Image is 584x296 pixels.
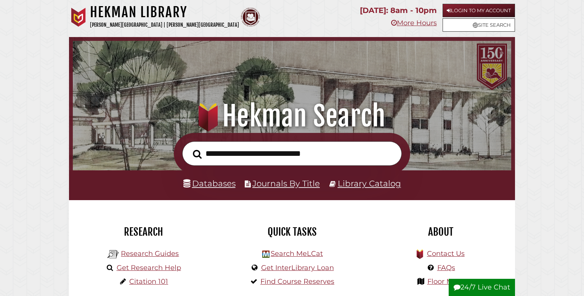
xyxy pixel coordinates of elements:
a: Citation 101 [129,277,168,286]
h2: Quick Tasks [223,225,361,238]
a: Search MeLCat [271,249,323,258]
img: Calvin Theological Seminary [241,8,260,27]
img: Calvin University [69,8,88,27]
button: Search [189,147,205,161]
a: Login to My Account [443,4,515,17]
a: Get InterLibrary Loan [261,264,334,272]
a: FAQs [437,264,455,272]
a: Library Catalog [338,178,401,188]
a: Research Guides [121,249,179,258]
img: Hekman Library Logo [262,251,270,258]
p: [DATE]: 8am - 10pm [360,4,437,17]
a: Databases [183,178,236,188]
i: Search [193,150,202,159]
h1: Hekman Library [90,4,239,21]
a: Contact Us [427,249,465,258]
a: Floor Maps [427,277,465,286]
img: Hekman Library Logo [107,249,119,260]
a: Site Search [443,18,515,32]
a: Get Research Help [117,264,181,272]
p: [PERSON_NAME][GEOGRAPHIC_DATA] | [PERSON_NAME][GEOGRAPHIC_DATA] [90,21,239,29]
h2: Research [75,225,212,238]
h1: Hekman Search [82,99,502,133]
h2: About [372,225,509,238]
a: Find Course Reserves [260,277,334,286]
a: More Hours [391,19,437,27]
a: Journals By Title [252,178,320,188]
